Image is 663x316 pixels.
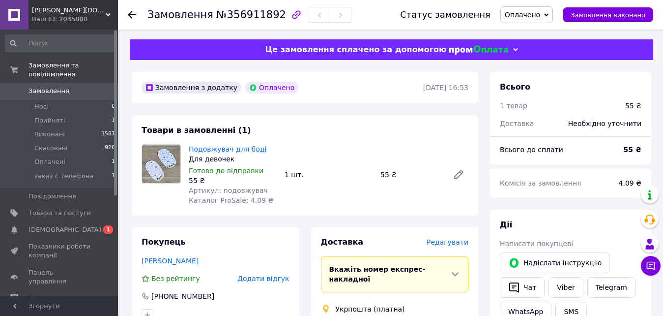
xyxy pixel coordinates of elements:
span: №356911892 [216,9,286,21]
div: 1 шт. [281,168,376,182]
span: Дії [500,220,512,229]
div: Статус замовлення [400,10,490,20]
span: Оплачені [34,158,65,166]
span: 0 [112,102,115,111]
span: 926 [105,144,115,153]
div: Оплачено [245,82,298,94]
button: Надіслати інструкцію [500,253,610,273]
span: 1 товар [500,102,527,110]
div: 55 ₴ [189,176,277,186]
span: 4.09 ₴ [619,179,641,187]
time: [DATE] 16:53 [423,84,468,92]
span: Замовлення виконано [571,11,645,19]
span: Панель управління [29,268,91,286]
span: 3587 [101,130,115,139]
span: 1 [112,172,115,181]
span: Товари в замовленні (1) [142,126,251,135]
span: Повідомлення [29,192,76,201]
span: Редагувати [427,238,468,246]
span: [DEMOGRAPHIC_DATA] [29,225,101,234]
span: заказ с телефона [34,172,93,181]
span: Скасовані [34,144,68,153]
span: Показники роботи компанії [29,242,91,260]
span: 1 [112,116,115,125]
img: evopay logo [449,45,508,55]
a: Viber [548,277,583,298]
span: Доставка [321,237,364,247]
span: Покупець [142,237,186,247]
span: Замовлення та повідомлення [29,61,118,79]
span: Виконані [34,130,65,139]
div: Повернутися назад [128,10,136,20]
a: Подовжувач для боді [189,145,266,153]
button: Замовлення виконано [563,7,653,22]
img: Подовжувач для боді [142,145,180,183]
b: 55 ₴ [624,146,641,154]
div: Необхідно уточнити [562,113,647,134]
div: Замовлення з додатку [142,82,241,94]
span: Відгуки [29,294,54,303]
span: Замовлення [147,9,213,21]
span: Написати покупцеві [500,240,573,248]
span: Всього [500,82,530,92]
span: Товари та послуги [29,209,91,218]
span: Всього до сплати [500,146,563,154]
span: Нові [34,102,49,111]
span: Додати відгук [237,275,289,283]
span: 1 [103,225,113,234]
span: Каталог ProSale: 4.09 ₴ [189,196,273,204]
span: Замовлення [29,87,69,95]
a: Редагувати [449,165,468,185]
span: 1 [112,158,115,166]
span: Без рейтингу [151,275,200,283]
span: Доставка [500,120,534,127]
span: Готово до відправки [189,167,263,175]
div: Для девочек [189,154,277,164]
button: Чат з покупцем [641,256,661,276]
button: Чат [500,277,545,298]
a: [PERSON_NAME] [142,257,199,265]
div: 55 ₴ [625,101,641,111]
div: Ваш ID: 2035808 [32,15,118,24]
div: [PHONE_NUMBER] [150,291,215,301]
span: Це замовлення сплачено за допомогою [265,45,446,54]
span: Вкажіть номер експрес-накладної [329,265,426,283]
span: Комісія за замовлення [500,179,581,187]
div: 55 ₴ [376,168,445,182]
span: Артикул: подовжувач [189,187,268,194]
div: Укрпошта (платна) [333,304,407,314]
a: Telegram [587,277,635,298]
span: Оплачено [505,11,540,19]
span: miki-niki.shop [32,6,106,15]
input: Пошук [5,34,116,52]
span: Прийняті [34,116,65,125]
